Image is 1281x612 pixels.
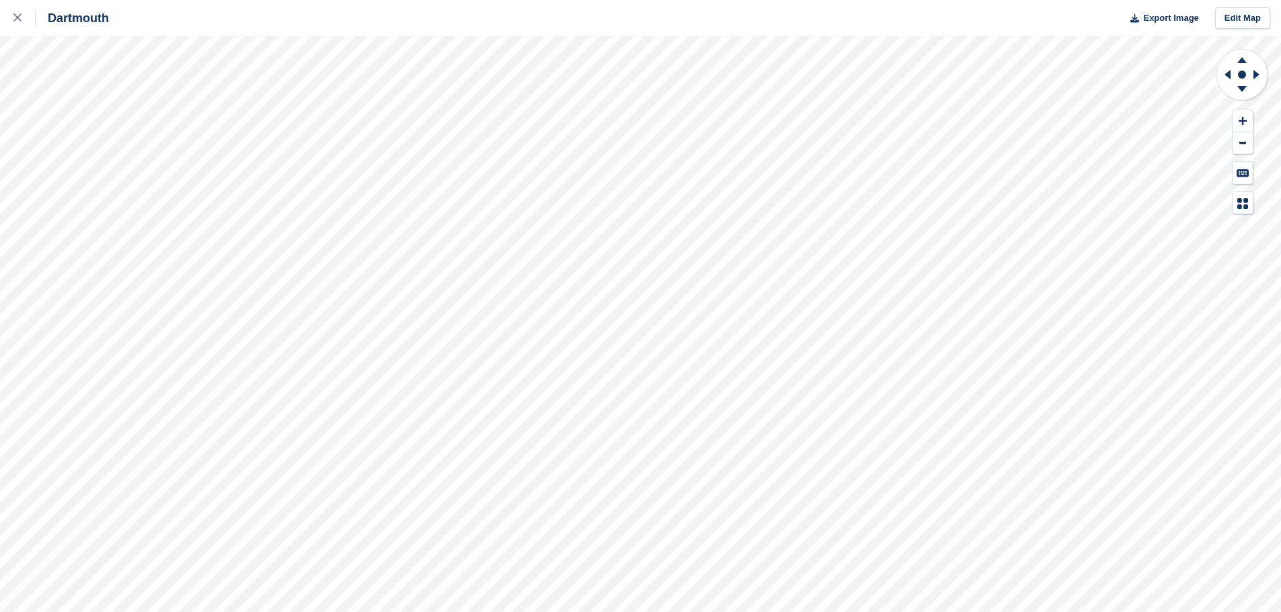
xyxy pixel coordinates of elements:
button: Map Legend [1233,192,1253,214]
button: Keyboard Shortcuts [1233,162,1253,184]
button: Export Image [1122,7,1199,30]
button: Zoom Out [1233,132,1253,155]
button: Zoom In [1233,110,1253,132]
a: Edit Map [1215,7,1270,30]
span: Export Image [1143,11,1198,25]
div: Dartmouth [36,10,109,26]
